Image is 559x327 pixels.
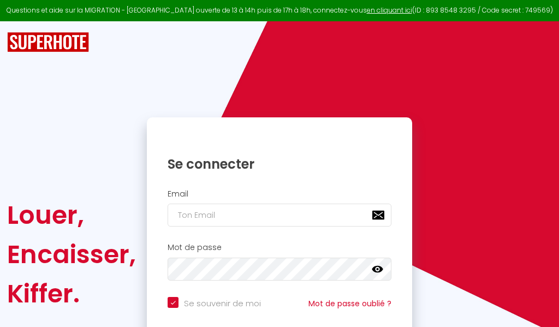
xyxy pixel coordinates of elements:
div: Kiffer. [7,274,136,313]
div: Encaisser, [7,235,136,274]
a: Mot de passe oublié ? [308,298,391,309]
input: Ton Email [168,204,391,227]
h2: Mot de passe [168,243,391,252]
h1: Se connecter [168,156,391,173]
img: SuperHote logo [7,32,89,52]
div: Louer, [7,195,136,235]
a: en cliquant ici [367,5,412,15]
h2: Email [168,189,391,199]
